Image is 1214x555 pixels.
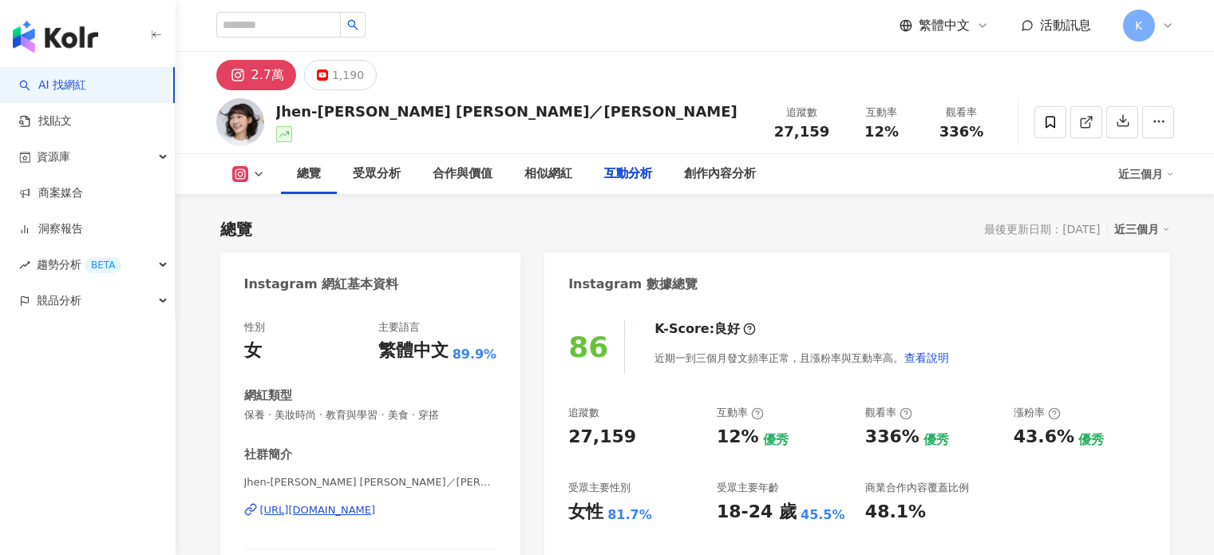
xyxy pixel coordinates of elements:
[568,425,636,450] div: 27,159
[654,320,756,338] div: K-Score :
[864,124,899,140] span: 12%
[244,276,399,293] div: Instagram 網紅基本資料
[13,21,98,53] img: logo
[1014,406,1061,420] div: 漲粉率
[865,481,969,495] div: 商業合作內容覆蓋比例
[568,276,698,293] div: Instagram 數據總覽
[923,431,949,449] div: 優秀
[904,342,950,374] button: 查看說明
[216,98,264,146] img: KOL Avatar
[984,223,1100,236] div: 最後更新日期：[DATE]
[904,351,949,364] span: 查看說明
[19,77,86,93] a: searchAI 找網紅
[1040,18,1091,33] span: 活動訊息
[19,221,83,237] a: 洞察報告
[763,431,789,449] div: 優秀
[1014,425,1074,450] div: 43.6%
[772,105,832,121] div: 追蹤數
[244,475,497,490] span: Jhen-[PERSON_NAME] [PERSON_NAME]／[PERSON_NAME] | jen_ifer_yu
[568,500,603,525] div: 女性
[37,283,81,319] span: 競品分析
[568,481,631,495] div: 受眾主要性別
[684,165,756,184] div: 創作內容分析
[607,506,652,524] div: 81.7%
[378,339,449,363] div: 繁體中文
[37,247,121,283] span: 趨勢分析
[276,101,737,121] div: Jhen-[PERSON_NAME] [PERSON_NAME]／[PERSON_NAME]
[1118,161,1174,187] div: 近三個月
[717,406,764,420] div: 互動率
[453,346,497,363] span: 89.9%
[654,342,950,374] div: 近期一到三個月發文頻率正常，且漲粉率與互動率高。
[717,481,779,495] div: 受眾主要年齡
[717,425,759,450] div: 12%
[865,500,926,525] div: 48.1%
[216,60,296,90] button: 2.7萬
[865,425,919,450] div: 336%
[568,406,599,420] div: 追蹤數
[801,506,845,524] div: 45.5%
[865,406,912,420] div: 觀看率
[1135,17,1142,34] span: K
[251,64,284,86] div: 2.7萬
[568,331,608,363] div: 86
[852,105,912,121] div: 互動率
[919,17,970,34] span: 繁體中文
[939,124,984,140] span: 336%
[244,446,292,463] div: 社群簡介
[244,503,497,517] a: [URL][DOMAIN_NAME]
[85,257,121,273] div: BETA
[604,165,652,184] div: 互動分析
[931,105,992,121] div: 觀看率
[244,387,292,404] div: 網紅類型
[717,500,797,525] div: 18-24 歲
[378,320,420,335] div: 主要語言
[244,408,497,422] span: 保養 · 美妝時尚 · 教育與學習 · 美食 · 穿搭
[433,165,492,184] div: 合作與價值
[714,320,740,338] div: 良好
[37,139,70,175] span: 資源庫
[220,218,252,240] div: 總覽
[332,64,364,86] div: 1,190
[244,339,262,363] div: 女
[297,165,321,184] div: 總覽
[244,320,265,335] div: 性別
[19,185,83,201] a: 商案媒合
[304,60,377,90] button: 1,190
[19,113,72,129] a: 找貼文
[19,260,30,271] span: rise
[774,123,829,140] span: 27,159
[1114,219,1170,240] div: 近三個月
[1078,431,1104,449] div: 優秀
[524,165,572,184] div: 相似網紅
[353,165,401,184] div: 受眾分析
[347,19,358,30] span: search
[260,503,376,517] div: [URL][DOMAIN_NAME]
